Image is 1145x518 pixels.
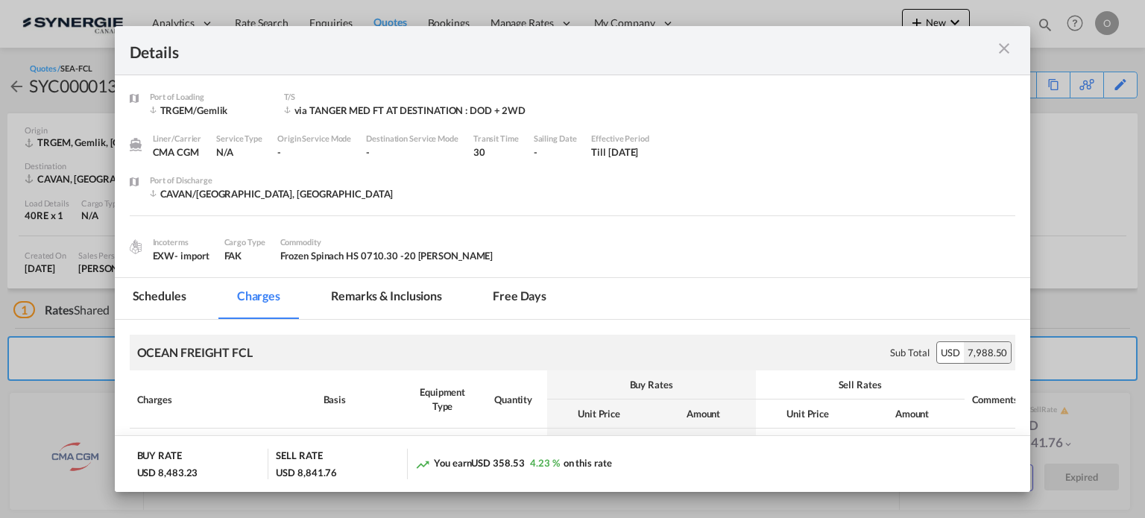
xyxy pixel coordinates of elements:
div: Buy Rates [555,378,748,391]
div: Sailing Date [534,132,577,145]
div: Sub Total [890,346,929,359]
div: TRGEM/Gemlik [150,104,269,117]
md-tab-item: Remarks & Inclusions [313,278,460,319]
span: 4.23 % [530,457,559,469]
div: Effective Period [591,132,649,145]
span: Frozen Spinach HS 0710.30 -20 [PERSON_NAME] [280,250,493,262]
div: via TANGER MED FT AT DESTINATION : DOD + 2WD [284,104,526,117]
md-dialog: Port of Loading ... [115,26,1031,493]
div: Quantity [488,393,540,406]
th: Amount [860,399,965,429]
div: BUY RATE [137,449,182,466]
th: Comments [965,370,1024,429]
div: USD [937,342,964,363]
md-tab-item: Free days [475,278,564,319]
div: Port of Discharge [150,174,394,187]
md-tab-item: Schedules [115,278,204,319]
div: 7,988.50 [964,342,1011,363]
md-tab-item: Charges [219,278,298,319]
div: USD 8,841.76 [276,466,337,479]
div: Liner/Carrier [153,132,202,145]
div: - [366,145,458,159]
th: Unit Price [756,399,860,429]
div: T/S [284,90,526,104]
div: FAK [224,249,265,262]
div: Commodity [280,236,493,249]
div: Service Type [216,132,262,145]
div: - [277,145,351,159]
div: You earn on this rate [415,456,611,472]
div: Transit Time [473,132,519,145]
div: Destination Service Mode [366,132,458,145]
div: Details [130,41,927,60]
div: Equipment Type [413,385,473,412]
div: 30 [473,145,519,159]
md-icon: icon-trending-up [415,457,430,472]
div: Origin Service Mode [277,132,351,145]
th: Unit Price [547,399,652,429]
div: Sell Rates [763,378,957,391]
th: Amount [652,399,756,429]
div: Port of Loading [150,90,269,104]
div: - import [174,249,209,262]
div: OCEAN FREIGHT FCL [137,344,253,361]
div: CAVAN/Vancouver, BC [150,187,394,200]
div: Charges [137,393,309,406]
div: USD 8,483.23 [137,466,198,479]
div: Basis [324,393,398,406]
md-icon: icon-close m-3 fg-AAA8AD cursor [995,40,1013,57]
span: N/A [216,146,233,158]
md-pagination-wrapper: Use the left and right arrow keys to navigate between tabs [115,278,580,319]
div: Cargo Type [224,236,265,249]
div: - [534,145,577,159]
div: Till 2 Aug 2025 [591,145,638,159]
div: Incoterms [153,236,209,249]
div: EXW [153,249,209,262]
span: USD 358.53 [471,457,524,469]
div: CMA CGM [153,145,202,159]
img: cargo.png [127,239,144,255]
div: SELL RATE [276,449,322,466]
